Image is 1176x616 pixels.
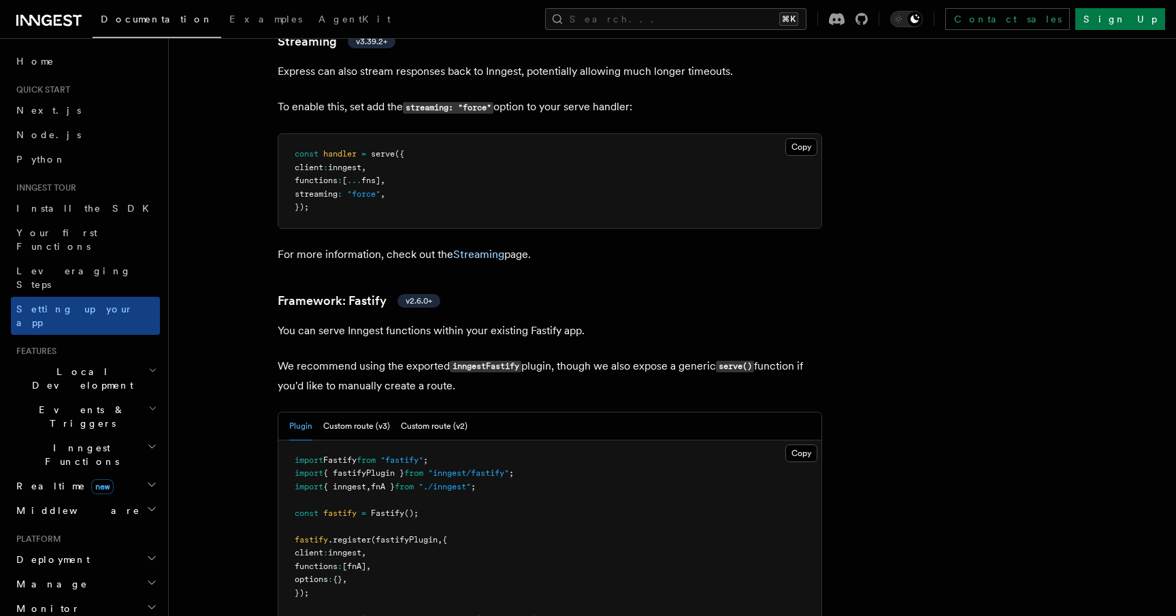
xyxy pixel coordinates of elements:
[890,11,923,27] button: Toggle dark mode
[342,574,347,584] span: ,
[11,577,88,591] span: Manage
[295,588,309,598] span: });
[328,574,333,584] span: :
[295,455,323,465] span: import
[295,574,328,584] span: options
[945,8,1070,30] a: Contact sales
[11,398,160,436] button: Events & Triggers
[406,295,432,306] span: v2.6.0+
[289,412,312,440] button: Plugin
[1075,8,1165,30] a: Sign Up
[347,189,380,199] span: "force"
[11,359,160,398] button: Local Development
[91,479,114,494] span: new
[295,482,323,491] span: import
[333,574,342,584] span: {}
[357,455,376,465] span: from
[11,441,147,468] span: Inngest Functions
[11,602,80,615] span: Monitor
[11,474,160,498] button: Realtimenew
[545,8,806,30] button: Search...⌘K
[16,54,54,68] span: Home
[371,508,404,518] span: Fastify
[342,562,366,571] span: [fnA]
[11,147,160,172] a: Python
[16,105,81,116] span: Next.js
[11,365,148,392] span: Local Development
[380,455,423,465] span: "fastify"
[295,562,338,571] span: functions
[16,227,97,252] span: Your first Functions
[278,291,440,310] a: Framework: Fastifyv2.6.0+
[323,482,366,491] span: { inngest
[278,97,822,117] p: To enable this, set add the option to your serve handler:
[11,572,160,596] button: Manage
[442,535,447,545] span: {
[380,189,385,199] span: ,
[278,321,822,340] p: You can serve Inngest functions within your existing Fastify app.
[101,14,213,25] span: Documentation
[453,248,504,261] a: Streaming
[356,36,387,47] span: v3.39.2+
[278,245,822,264] p: For more information, check out the page.
[11,259,160,297] a: Leveraging Steps
[328,548,361,557] span: inngest
[428,468,509,478] span: "inngest/fastify"
[423,455,428,465] span: ;
[323,548,328,557] span: :
[11,479,114,493] span: Realtime
[229,14,302,25] span: Examples
[295,535,328,545] span: fastify
[716,361,754,372] code: serve()
[328,163,361,172] span: inngest
[221,4,310,37] a: Examples
[11,403,148,430] span: Events & Triggers
[295,508,318,518] span: const
[11,534,61,545] span: Platform
[785,444,817,462] button: Copy
[11,346,56,357] span: Features
[11,504,140,517] span: Middleware
[295,202,309,212] span: });
[361,176,380,185] span: fns]
[323,412,390,440] button: Custom route (v3)
[11,498,160,523] button: Middleware
[278,357,822,395] p: We recommend using the exported plugin, though we also expose a generic function if you'd like to...
[11,98,160,123] a: Next.js
[361,149,366,159] span: =
[361,163,366,172] span: ,
[295,468,323,478] span: import
[11,49,160,74] a: Home
[361,548,366,557] span: ,
[471,482,476,491] span: ;
[278,32,395,51] a: Streamingv3.39.2+
[338,176,342,185] span: :
[779,12,798,26] kbd: ⌘K
[323,468,404,478] span: { fastifyPlugin }
[361,508,366,518] span: =
[11,84,70,95] span: Quick start
[295,189,338,199] span: streaming
[371,535,438,545] span: (fastifyPlugin
[395,149,404,159] span: ({
[310,4,399,37] a: AgentKit
[323,163,328,172] span: :
[11,553,90,566] span: Deployment
[404,468,423,478] span: from
[11,123,160,147] a: Node.js
[450,361,521,372] code: inngestFastify
[323,508,357,518] span: fastify
[404,508,419,518] span: ();
[401,412,468,440] button: Custom route (v2)
[509,468,514,478] span: ;
[11,182,76,193] span: Inngest tour
[16,154,66,165] span: Python
[338,189,342,199] span: :
[438,535,442,545] span: ,
[295,149,318,159] span: const
[380,176,385,185] span: ,
[11,221,160,259] a: Your first Functions
[419,482,471,491] span: "./inngest"
[371,149,395,159] span: serve
[395,482,414,491] span: from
